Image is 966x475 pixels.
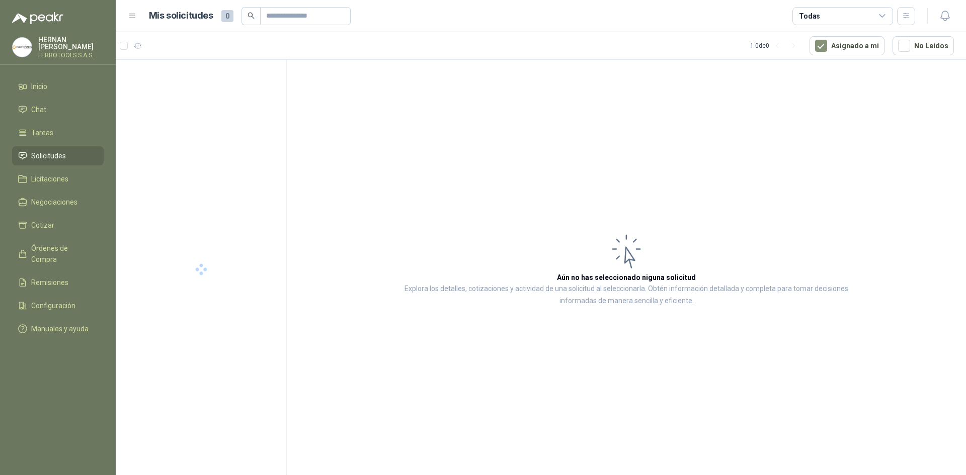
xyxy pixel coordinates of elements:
span: search [248,12,255,19]
span: 0 [221,10,233,22]
p: FERROTOOLS S.A.S. [38,52,104,58]
img: Company Logo [13,38,32,57]
a: Remisiones [12,273,104,292]
span: Cotizar [31,220,54,231]
span: Tareas [31,127,53,138]
button: No Leídos [893,36,954,55]
span: Chat [31,104,46,115]
a: Inicio [12,77,104,96]
span: Inicio [31,81,47,92]
a: Licitaciones [12,169,104,188]
a: Solicitudes [12,146,104,165]
span: Órdenes de Compra [31,243,94,265]
p: Explora los detalles, cotizaciones y actividad de una solicitud al seleccionarla. Obtén informaci... [387,283,865,307]
p: HERNAN [PERSON_NAME] [38,36,104,50]
h3: Aún no has seleccionado niguna solicitud [557,272,696,283]
a: Manuales y ayuda [12,319,104,338]
a: Tareas [12,123,104,142]
img: Logo peakr [12,12,63,24]
div: 1 - 0 de 0 [750,38,801,54]
span: Configuración [31,300,75,311]
span: Licitaciones [31,173,68,184]
a: Chat [12,100,104,119]
div: Todas [799,11,820,22]
span: Remisiones [31,277,68,288]
span: Negociaciones [31,197,77,208]
a: Órdenes de Compra [12,239,104,269]
a: Negociaciones [12,193,104,212]
a: Cotizar [12,216,104,235]
h1: Mis solicitudes [149,9,213,23]
a: Configuración [12,296,104,315]
span: Manuales y ayuda [31,323,89,334]
button: Asignado a mi [810,36,884,55]
span: Solicitudes [31,150,66,161]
